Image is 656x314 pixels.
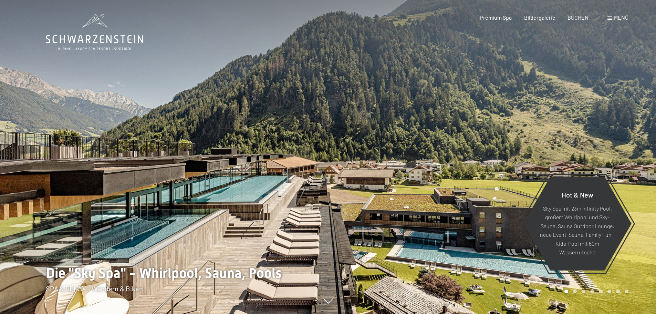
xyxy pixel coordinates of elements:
div: Carousel Page 5 [599,290,603,293]
a: Hot & New Sky Spa mit 23m Infinity Pool, großem Whirlpool und Sky-Sauna, Sauna Outdoor Lounge, ne... [523,176,632,271]
div: Carousel Page 3 [582,290,585,293]
div: Carousel Page 8 [625,290,628,293]
div: Carousel Pagination [562,290,628,293]
a: BUCHEN [568,14,589,21]
div: Carousel Page 2 [573,290,577,293]
a: Premium Spa [480,14,512,21]
a: Bildergalerie [524,14,555,21]
div: Carousel Page 4 [590,290,594,293]
div: Carousel Page 1 (Current Slide) [564,290,568,293]
div: Carousel Page 6 [607,290,611,293]
span: Menü [614,14,628,21]
div: Carousel Page 7 [616,290,620,293]
span: Hot & New [562,190,593,199]
p: Sky Spa mit 23m Infinity Pool, großem Whirlpool und Sky-Sauna, Sauna Outdoor Lounge, neue Event-S... [540,204,615,257]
